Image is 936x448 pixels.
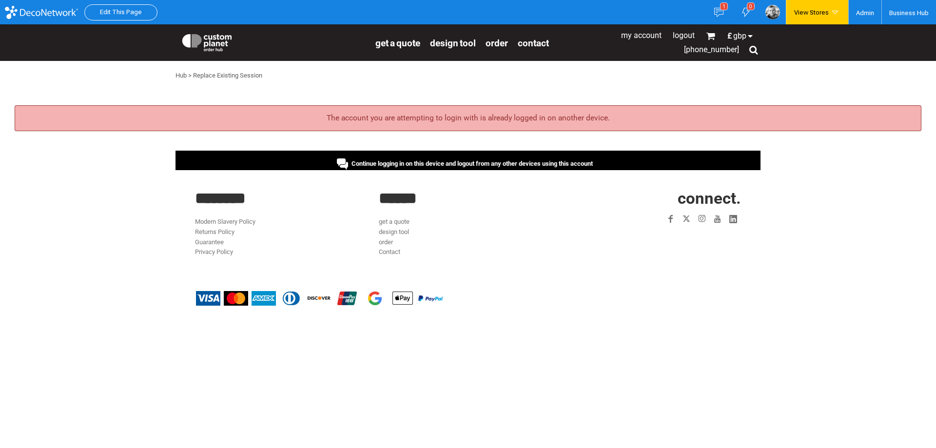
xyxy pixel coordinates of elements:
[390,291,415,306] img: Apple Pay
[430,37,476,48] a: design tool
[375,37,420,48] a: get a quote
[621,31,662,40] a: My Account
[196,291,220,306] img: Visa
[379,218,409,225] a: get a quote
[673,31,695,40] a: Logout
[379,228,409,235] a: design tool
[606,233,741,244] iframe: Customer reviews powered by Trustpilot
[195,218,255,225] a: Modern Slavery Policy
[518,38,549,49] span: Contact
[175,72,187,79] a: Hub
[486,38,508,49] span: order
[351,160,593,167] span: Continue logging in on this device and logout from any other devices using this account
[252,291,276,306] img: American Express
[375,38,420,49] span: get a quote
[363,291,387,306] img: Google Pay
[518,37,549,48] a: Contact
[733,32,746,40] span: GBP
[193,71,262,81] div: Replace Existing Session
[279,291,304,306] img: Diners Club
[175,27,370,56] a: Custom Planet
[195,228,234,235] a: Returns Policy
[747,2,755,10] div: 0
[15,105,921,131] div: The account you are attempting to login with is already logged in on another device.
[430,38,476,49] span: design tool
[563,190,741,206] h2: CONNECT.
[379,238,393,246] a: order
[195,248,233,255] a: Privacy Policy
[379,248,400,255] a: Contact
[195,238,224,246] a: Guarantee
[684,45,739,54] span: [PHONE_NUMBER]
[224,291,248,306] img: Mastercard
[727,32,733,40] span: £
[100,8,142,16] a: Edit This Page
[180,32,234,51] img: Custom Planet
[720,2,728,10] div: 1
[486,37,508,48] a: order
[188,71,192,81] div: >
[335,291,359,306] img: China UnionPay
[307,291,331,306] img: Discover
[418,295,443,301] img: PayPal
